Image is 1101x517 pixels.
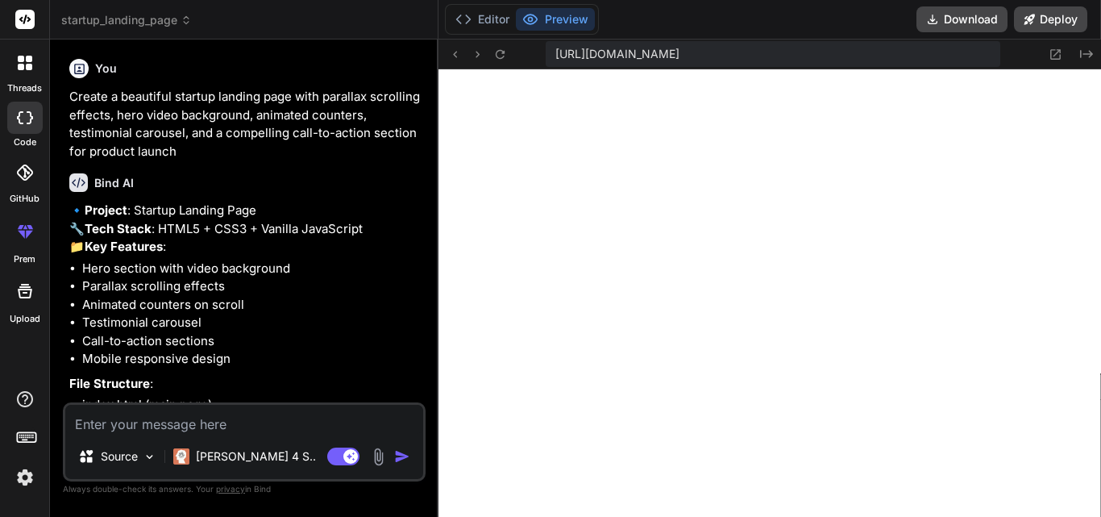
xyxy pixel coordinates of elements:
label: threads [7,81,42,95]
li: Mobile responsive design [82,350,422,369]
img: Claude 4 Sonnet [173,448,189,465]
label: code [14,136,36,149]
strong: Project [85,202,127,218]
img: attachment [369,448,388,466]
strong: Tech Stack [85,221,152,236]
span: privacy [216,484,245,494]
h6: Bind AI [94,175,134,191]
p: : [69,375,422,394]
li: Parallax scrolling effects [82,277,422,296]
h6: You [95,60,117,77]
img: Pick Models [143,450,156,464]
label: GitHub [10,192,39,206]
button: Preview [516,8,595,31]
strong: Key Features [85,239,163,254]
strong: File Structure [69,376,150,391]
button: Download [916,6,1008,32]
li: Testimonial carousel [82,314,422,332]
p: Always double-check its answers. Your in Bind [63,482,426,497]
button: Editor [449,8,516,31]
p: [PERSON_NAME] 4 S.. [196,448,316,465]
img: icon [394,448,410,465]
p: Create a beautiful startup landing page with parallax scrolling effects, hero video background, a... [69,88,422,161]
span: [URL][DOMAIN_NAME] [555,46,679,62]
li: index.html (main page) [82,396,422,415]
li: Hero section with video background [82,260,422,278]
iframe: Preview [438,69,1101,517]
label: prem [14,252,35,266]
li: Animated counters on scroll [82,296,422,315]
p: 🔹 : Startup Landing Page 🔧 : HTML5 + CSS3 + Vanilla JavaScript 📁 : [69,202,422,256]
li: Call-to-action sections [82,332,422,351]
p: Source [101,448,138,465]
label: Upload [10,312,40,326]
span: startup_landing_page [61,12,192,28]
button: Deploy [1014,6,1087,32]
img: settings [11,464,39,491]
